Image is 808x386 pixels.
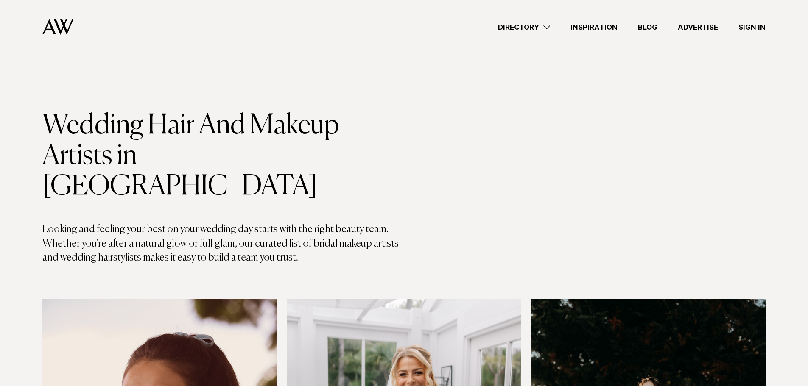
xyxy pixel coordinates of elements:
h1: Wedding Hair And Makeup Artists in [GEOGRAPHIC_DATA] [42,111,404,202]
img: Auckland Weddings Logo [42,19,73,35]
a: Advertise [668,22,728,33]
p: Looking and feeling your best on your wedding day starts with the right beauty team. Whether you'... [42,222,404,265]
a: Inspiration [560,22,628,33]
a: Sign In [728,22,776,33]
a: Blog [628,22,668,33]
a: Directory [488,22,560,33]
